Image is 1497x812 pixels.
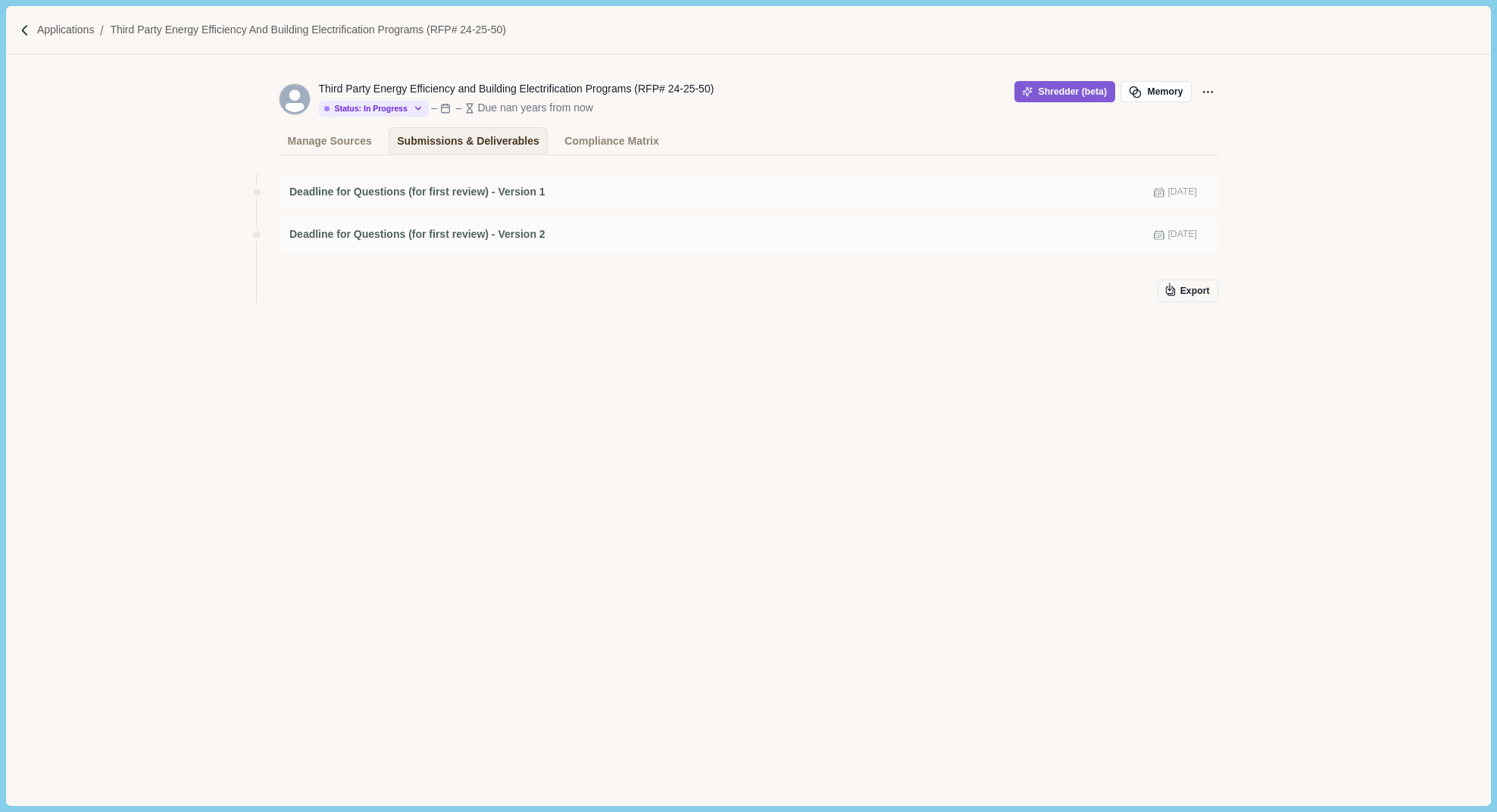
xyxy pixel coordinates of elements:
div: Compliance Matrix [564,128,658,155]
div: Manage Sources [288,128,372,155]
button: Shredder (beta) [1014,81,1115,102]
button: Export [1158,280,1218,302]
button: Memory [1120,81,1192,102]
div: Due nan years from now [477,100,593,116]
img: Forward slash icon [18,23,32,37]
a: Submissions & Deliverables [389,127,548,155]
div: – [456,100,462,116]
div: Status: In Progress [324,104,408,114]
a: Compliance Matrix [556,127,667,155]
svg: avatar [280,84,310,114]
button: Application Actions [1197,81,1218,102]
a: Third Party Energy Efficiency and Building Electrification Programs (RFP# 24-25-50) [110,22,506,38]
span: Deadline for Questions (for first review) - Version 2 [289,226,545,242]
div: Third Party Energy Efficiency and Building Electrification Programs (RFP# 24-25-50) [319,81,714,97]
span: Deadline for Questions (for first review) - Version 1 [289,184,545,200]
button: Status: In Progress [319,101,429,117]
div: Submissions & Deliverables [397,128,539,155]
div: – [431,100,437,116]
a: Manage Sources [279,127,380,155]
img: Forward slash icon [94,23,110,37]
a: Applications [37,22,95,38]
span: [DATE] [1167,186,1197,199]
span: [DATE] [1167,228,1197,242]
